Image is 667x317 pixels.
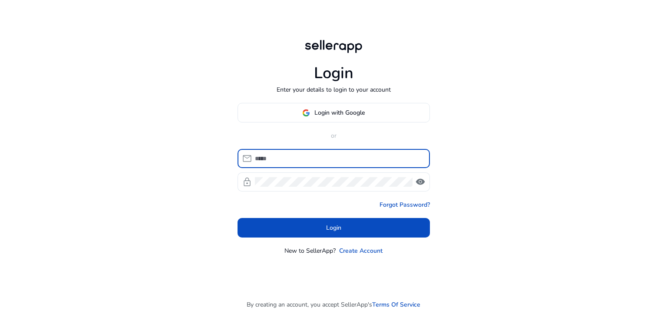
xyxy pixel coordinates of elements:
[339,246,383,255] a: Create Account
[372,300,420,309] a: Terms Of Service
[238,218,430,238] button: Login
[415,177,426,187] span: visibility
[302,109,310,117] img: google-logo.svg
[284,246,336,255] p: New to SellerApp?
[238,131,430,140] p: or
[326,223,341,232] span: Login
[380,200,430,209] a: Forgot Password?
[277,85,391,94] p: Enter your details to login to your account
[242,177,252,187] span: lock
[314,64,353,83] h1: Login
[314,108,365,117] span: Login with Google
[242,153,252,164] span: mail
[238,103,430,122] button: Login with Google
